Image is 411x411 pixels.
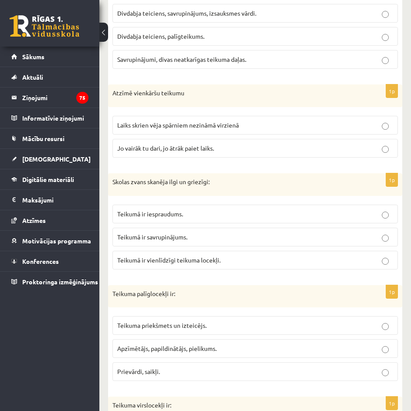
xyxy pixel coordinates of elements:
span: Savrupinājumi, divas neatkarīgas teikuma daļas. [117,55,246,63]
a: Atzīmes [11,210,88,230]
a: Rīgas 1. Tālmācības vidusskola [10,15,79,37]
p: 1p [386,285,398,299]
input: Savrupinājumi, divas neatkarīgas teikuma daļas. [382,57,389,64]
span: Prievārdi, saikļi. [117,367,160,375]
a: Aktuāli [11,67,88,87]
legend: Informatīvie ziņojumi [22,108,88,128]
p: Skolas zvans skanēja ilgi un griezīgi: [112,178,354,186]
span: Jo vairāk tu dari, jo ātrāk paiet laiks. [117,144,214,152]
i: 75 [76,92,88,104]
a: Digitālie materiāli [11,169,88,189]
p: 1p [386,396,398,410]
input: Teikuma priekšmets un izteicējs. [382,323,389,330]
a: Proktoringa izmēģinājums [11,272,88,292]
span: Divdabja teiciens, palīgteikums. [117,32,204,40]
span: Teikuma priekšmets un izteicējs. [117,321,207,329]
p: Teikuma palīglocekļi ir: [112,290,354,298]
a: Informatīvie ziņojumi [11,108,88,128]
span: Aktuāli [22,73,43,81]
span: Apzīmētājs, papildinātājs, pielikums. [117,344,217,352]
a: Maksājumi [11,190,88,210]
p: 1p [386,173,398,187]
span: Teikumā ir iespraudums. [117,210,183,218]
p: Atzīmē vienkāršu teikumu [112,89,354,98]
span: Atzīmes [22,216,46,224]
input: Divdabja teiciens, palīgteikums. [382,34,389,41]
input: Teikumā ir savrupinājums. [382,235,389,242]
span: Divdabja teiciens, savrupinājums, izsauksmes vārdi. [117,9,256,17]
p: 1p [386,84,398,98]
p: Teikuma virslocekļi ir: [112,401,354,410]
a: Konferences [11,251,88,271]
a: [DEMOGRAPHIC_DATA] [11,149,88,169]
legend: Ziņojumi [22,88,88,108]
span: Konferences [22,257,59,265]
span: [DEMOGRAPHIC_DATA] [22,155,91,163]
a: Sākums [11,47,88,67]
a: Mācību resursi [11,128,88,148]
input: Teikumā ir iespraudums. [382,212,389,219]
span: Proktoringa izmēģinājums [22,278,98,286]
legend: Maksājumi [22,190,88,210]
span: Motivācijas programma [22,237,91,245]
input: Prievārdi, saikļi. [382,369,389,376]
input: Laiks skrien vēja spārniem nezināmā virzienā [382,123,389,130]
a: Ziņojumi75 [11,88,88,108]
input: Apzīmētājs, papildinātājs, pielikums. [382,346,389,353]
span: Teikumā ir savrupinājums. [117,233,187,241]
span: Laiks skrien vēja spārniem nezināmā virzienā [117,121,239,129]
span: Mācību resursi [22,135,65,142]
input: Jo vairāk tu dari, jo ātrāk paiet laiks. [382,146,389,153]
span: Teikumā ir vienlīdzīgi teikuma locekļi. [117,256,221,264]
span: Sākums [22,53,44,61]
input: Teikumā ir vienlīdzīgi teikuma locekļi. [382,258,389,265]
a: Motivācijas programma [11,231,88,251]
input: Divdabja teiciens, savrupinājums, izsauksmes vārdi. [382,11,389,18]
span: Digitālie materiāli [22,175,74,183]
